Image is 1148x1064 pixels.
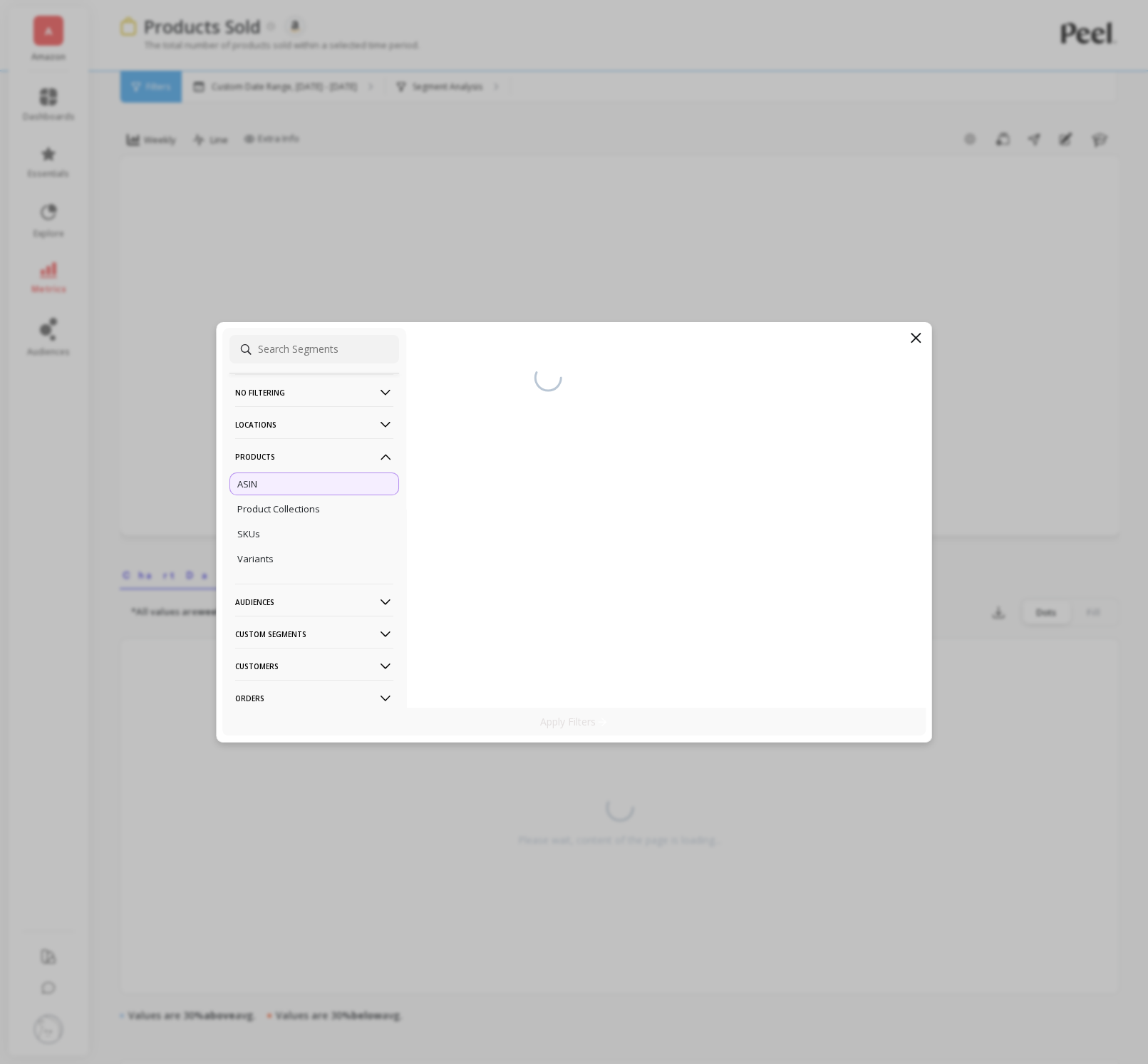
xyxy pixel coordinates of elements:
[235,616,393,652] p: Custom Segments
[237,552,274,565] p: Variants
[235,584,393,620] p: Audiences
[235,648,393,684] p: Customers
[235,374,393,410] p: No filtering
[235,406,393,443] p: Locations
[237,502,320,515] p: Product Collections
[237,477,257,490] p: ASIN
[540,715,608,728] p: Apply Filters
[237,527,260,540] p: SKUs
[229,335,399,363] input: Search Segments
[235,680,393,716] p: Orders
[235,438,393,475] p: Products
